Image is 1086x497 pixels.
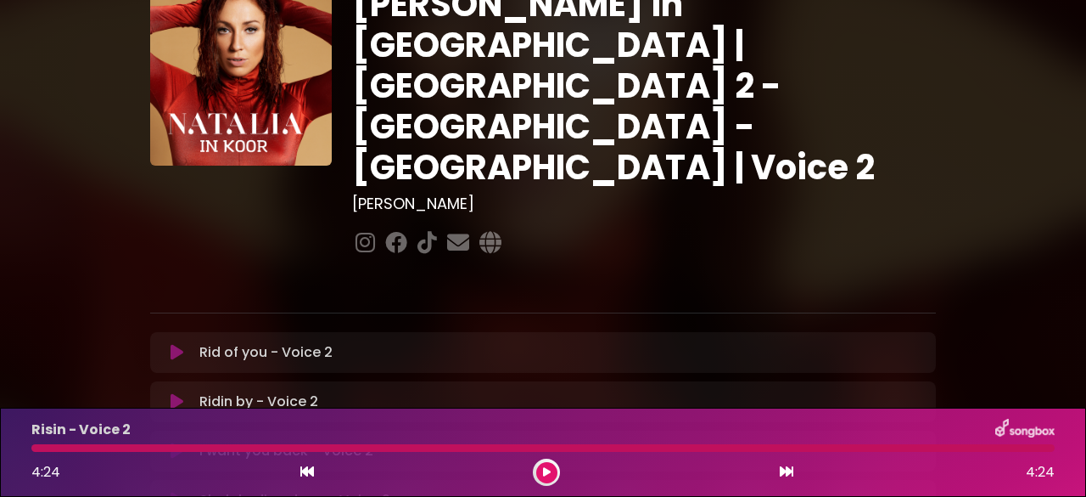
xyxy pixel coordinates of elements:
[31,462,60,482] span: 4:24
[995,419,1055,441] img: songbox-logo-white.png
[352,195,937,213] h3: [PERSON_NAME]
[199,342,333,363] p: Rid of you - Voice 2
[1026,462,1055,483] span: 4:24
[31,420,131,440] p: Risin - Voice 2
[199,392,318,412] p: Ridin by - Voice 2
